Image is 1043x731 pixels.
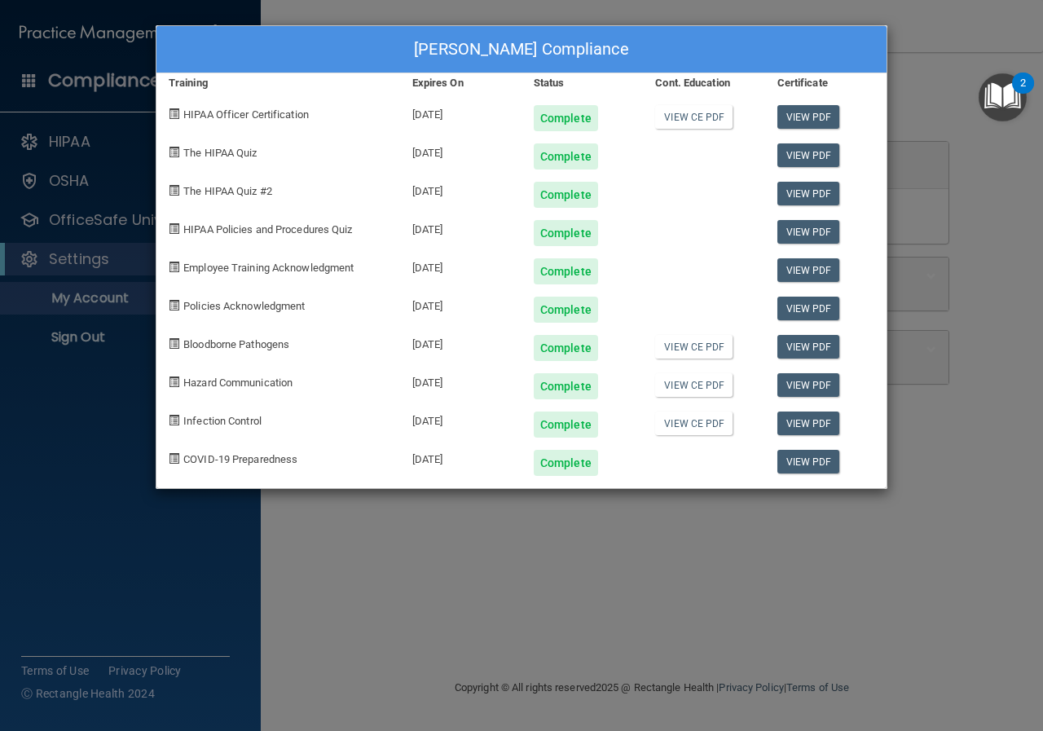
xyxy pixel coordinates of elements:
[655,412,733,435] a: View CE PDF
[183,377,293,389] span: Hazard Communication
[183,108,309,121] span: HIPAA Officer Certification
[400,399,521,438] div: [DATE]
[534,182,598,208] div: Complete
[777,258,840,282] a: View PDF
[183,415,262,427] span: Infection Control
[534,220,598,246] div: Complete
[777,297,840,320] a: View PDF
[400,131,521,170] div: [DATE]
[183,453,297,465] span: COVID-19 Preparedness
[534,412,598,438] div: Complete
[777,105,840,129] a: View PDF
[183,338,289,350] span: Bloodborne Pathogens
[777,450,840,473] a: View PDF
[534,373,598,399] div: Complete
[400,208,521,246] div: [DATE]
[400,361,521,399] div: [DATE]
[183,223,352,236] span: HIPAA Policies and Procedures Quiz
[777,335,840,359] a: View PDF
[979,73,1027,121] button: Open Resource Center, 2 new notifications
[777,220,840,244] a: View PDF
[400,323,521,361] div: [DATE]
[534,297,598,323] div: Complete
[156,73,400,93] div: Training
[156,26,887,73] div: [PERSON_NAME] Compliance
[1020,83,1026,104] div: 2
[183,262,354,274] span: Employee Training Acknowledgment
[400,438,521,476] div: [DATE]
[400,284,521,323] div: [DATE]
[534,335,598,361] div: Complete
[761,615,1023,680] iframe: Drift Widget Chat Controller
[655,105,733,129] a: View CE PDF
[765,73,887,93] div: Certificate
[534,143,598,170] div: Complete
[655,373,733,397] a: View CE PDF
[400,93,521,131] div: [DATE]
[183,185,272,197] span: The HIPAA Quiz #2
[400,246,521,284] div: [DATE]
[655,335,733,359] a: View CE PDF
[534,258,598,284] div: Complete
[534,450,598,476] div: Complete
[521,73,643,93] div: Status
[777,182,840,205] a: View PDF
[400,73,521,93] div: Expires On
[400,170,521,208] div: [DATE]
[777,373,840,397] a: View PDF
[643,73,764,93] div: Cont. Education
[183,300,305,312] span: Policies Acknowledgment
[777,412,840,435] a: View PDF
[777,143,840,167] a: View PDF
[534,105,598,131] div: Complete
[183,147,257,159] span: The HIPAA Quiz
